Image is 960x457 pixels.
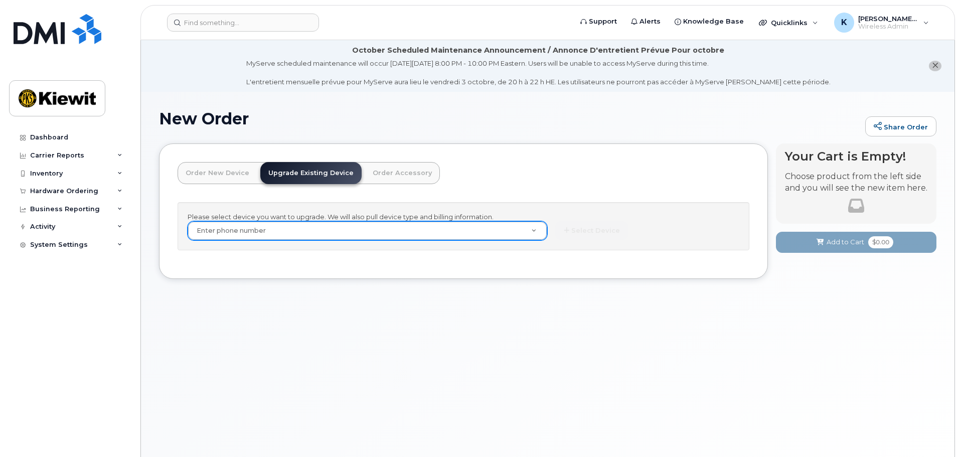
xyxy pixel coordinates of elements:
iframe: Messenger Launcher [916,413,952,449]
a: Order Accessory [365,162,440,184]
button: close notification [929,61,941,71]
div: Please select device you want to upgrade. We will also pull device type and billing information. [178,202,749,251]
a: Share Order [865,116,936,136]
a: Order New Device [178,162,257,184]
span: Enter phone number [191,226,266,235]
div: MyServe scheduled maintenance will occur [DATE][DATE] 8:00 PM - 10:00 PM Eastern. Users will be u... [246,59,831,87]
a: Enter phone number [188,222,547,240]
span: Add to Cart [827,237,864,247]
span: $0.00 [868,236,893,248]
div: October Scheduled Maintenance Announcement / Annonce D'entretient Prévue Pour octobre [352,45,724,56]
a: Upgrade Existing Device [260,162,362,184]
h4: Your Cart is Empty! [785,149,927,163]
h1: New Order [159,110,860,127]
p: Choose product from the left side and you will see the new item here. [785,171,927,194]
button: Add to Cart $0.00 [776,232,936,252]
